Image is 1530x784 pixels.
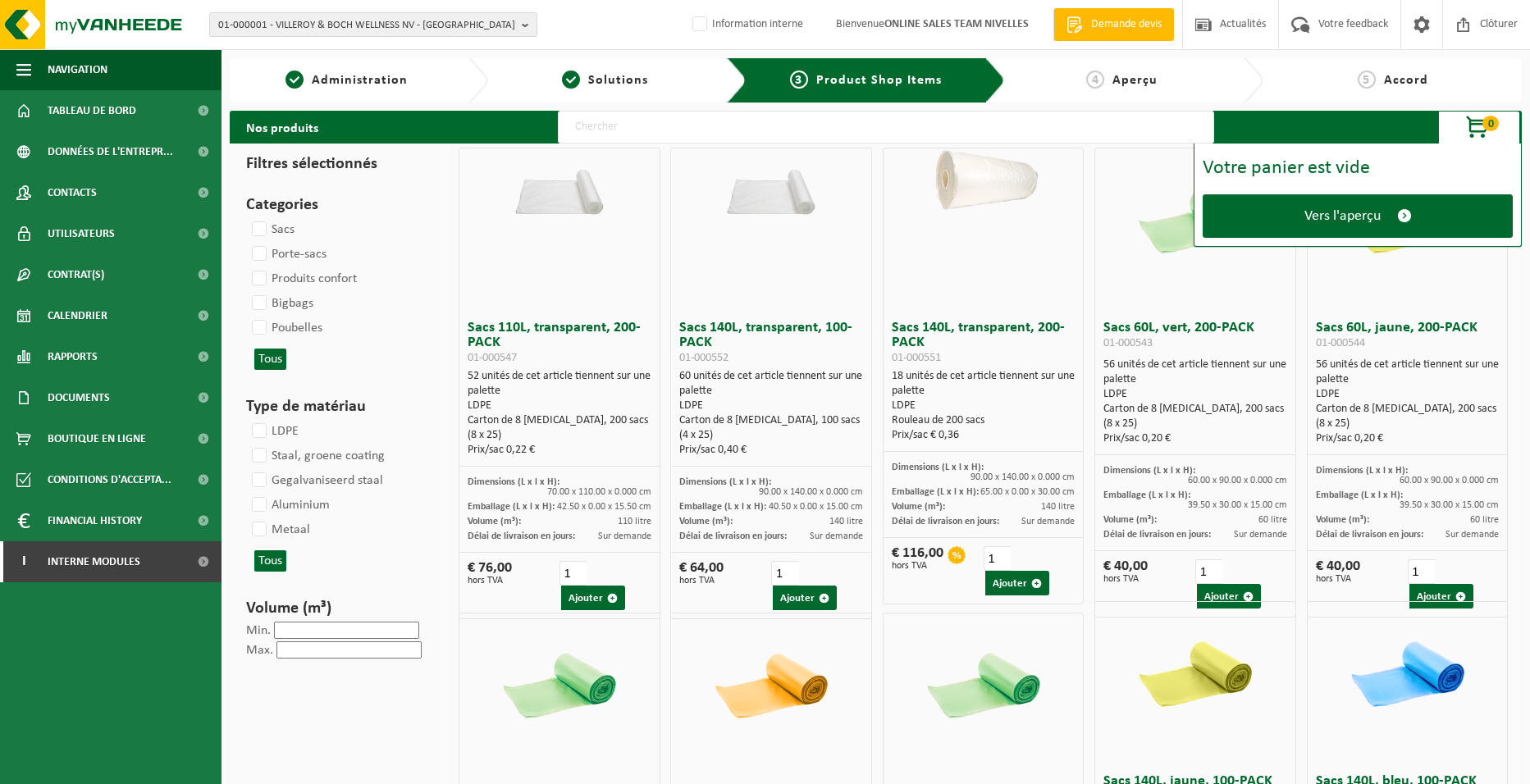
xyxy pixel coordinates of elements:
[1103,321,1287,353] h3: Sacs 60L, vert, 200-PACK
[468,576,512,586] span: hors TVA
[1103,337,1153,349] span: 01-000543
[48,541,140,582] span: Interne modules
[254,349,286,370] button: Tous
[1409,584,1473,609] button: Ajouter
[1316,358,1500,446] div: 56 unités de cet article tiennent sur une palette
[561,586,625,610] button: Ajouter
[1203,158,1513,178] div: Votre panier est vide
[558,111,1214,144] input: Chercher
[1316,431,1500,446] div: Prix/sac 0,20 €
[48,500,142,541] span: Financial History
[16,541,31,582] span: I
[1126,148,1265,288] img: 01-000543
[254,550,286,572] button: Tous
[48,418,146,459] span: Boutique en ligne
[1112,74,1158,87] span: Aperçu
[557,502,651,512] span: 42.50 x 0.00 x 15.50 cm
[985,571,1049,595] button: Ajouter
[249,316,322,340] label: Poubelles
[490,613,629,753] img: 01-000548
[598,531,651,541] span: Sur demande
[1408,559,1436,584] input: 1
[790,71,808,89] span: 3
[1316,402,1500,431] div: Carton de 8 [MEDICAL_DATA], 200 sacs (8 x 25)
[810,531,863,541] span: Sur demande
[679,352,728,364] span: 01-000552
[468,413,651,443] div: Carton de 8 [MEDICAL_DATA], 200 sacs (8 x 25)
[468,443,651,458] div: Prix/sac 0,22 €
[48,254,104,295] span: Contrat(s)
[679,399,863,413] div: LDPE
[1304,207,1381,225] span: Vers l'aperçu
[1103,530,1211,540] span: Délai de livraison en jours:
[1446,530,1499,540] span: Sur demande
[1103,387,1287,402] div: LDPE
[1188,476,1287,485] span: 60.00 x 90.00 x 0.000 cm
[1338,602,1477,741] img: 01-000555
[679,413,863,443] div: Carton de 8 [MEDICAL_DATA], 100 sacs (4 x 25)
[1316,559,1360,584] div: € 40,00
[468,352,517,364] span: 01-000547
[1203,194,1513,238] a: Vers l'aperçu
[759,71,972,90] a: 3Product Shop Items
[892,352,941,364] span: 01-000551
[246,394,428,419] h3: Type de matériau
[1103,358,1287,446] div: 56 unités de cet article tiennent sur une palette
[892,487,979,497] span: Emballage (L x l x H):
[1400,476,1499,485] span: 60.00 x 90.00 x 0.000 cm
[1316,515,1369,525] span: Volume (m³):
[816,74,942,87] span: Product Shop Items
[1195,559,1223,584] input: 1
[1316,337,1365,349] span: 01-000544
[285,71,304,89] span: 1
[892,399,1076,413] div: LDPE
[490,148,629,218] img: 01-000547
[312,74,408,87] span: Administration
[892,517,999,526] span: Délai de livraison en jours:
[249,242,327,267] label: Porte-sacs
[1013,71,1231,90] a: 4Aperçu
[1272,71,1514,90] a: 5Accord
[249,419,299,444] label: LDPE
[48,459,171,500] span: Conditions d'accepta...
[1103,431,1287,446] div: Prix/sac 0,20 €
[773,586,837,610] button: Ajouter
[892,463,984,472] span: Dimensions (L x l x H):
[914,148,1053,218] img: 01-000551
[1053,8,1174,41] a: Demande devis
[1234,530,1287,540] span: Sur demande
[48,377,110,418] span: Documents
[230,111,335,144] h2: Nos produits
[468,321,651,365] h3: Sacs 110L, transparent, 200-PACK
[1021,517,1075,526] span: Sur demande
[468,531,575,541] span: Délai de livraison en jours:
[1103,402,1287,431] div: Carton de 8 [MEDICAL_DATA], 200 sacs (8 x 25)
[249,267,357,291] label: Produits confort
[1400,500,1499,510] span: 39.50 x 30.00 x 15.00 cm
[771,561,799,586] input: 1
[679,321,863,365] h3: Sacs 140L, transparent, 100-PACK
[468,517,521,526] span: Volume (m³):
[679,576,724,586] span: hors TVA
[759,487,863,497] span: 90.00 x 140.00 x 0.000 cm
[468,369,651,458] div: 52 unités de cet article tiennent sur une palette
[679,517,733,526] span: Volume (m³):
[1316,321,1500,353] h3: Sacs 60L, jaune, 200-PACK
[468,561,512,586] div: € 76,00
[218,13,515,38] span: 01-000001 - VILLEROY & BOCH WELLNESS NV - [GEOGRAPHIC_DATA]
[48,131,173,172] span: Données de l'entrepr...
[48,90,136,131] span: Tableau de bord
[1103,490,1190,500] span: Emballage (L x l x H):
[249,444,385,468] label: Staal, groene coating
[249,517,310,542] label: Metaal
[1086,71,1104,89] span: 4
[1126,602,1265,741] img: 01-000554
[1103,574,1148,584] span: hors TVA
[1041,502,1075,512] span: 140 litre
[1316,574,1360,584] span: hors TVA
[884,18,1029,30] strong: ONLINE SALES TEAM NIVELLES
[971,472,1075,482] span: 90.00 x 140.00 x 0.000 cm
[562,71,580,89] span: 2
[1316,466,1408,476] span: Dimensions (L x l x H):
[1316,530,1423,540] span: Délai de livraison en jours:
